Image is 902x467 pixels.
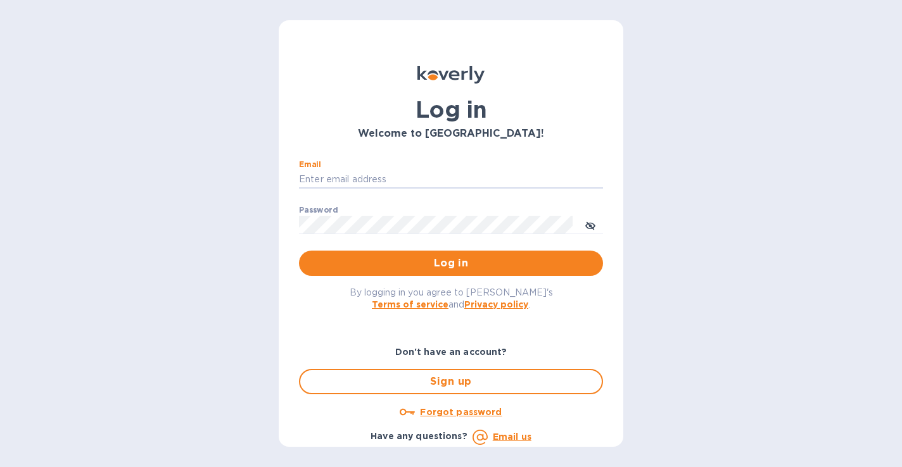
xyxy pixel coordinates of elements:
a: Email us [493,432,531,442]
span: By logging in you agree to [PERSON_NAME]'s and . [350,287,553,309]
button: Log in [299,251,603,276]
span: Sign up [310,374,592,389]
input: Enter email address [299,170,603,189]
b: Have any questions? [371,431,467,441]
h1: Log in [299,96,603,123]
b: Don't have an account? [395,347,507,357]
span: Log in [309,256,593,271]
img: Koverly [417,66,485,84]
a: Privacy policy [464,299,528,309]
button: toggle password visibility [578,212,603,237]
a: Terms of service [372,299,448,309]
button: Sign up [299,369,603,394]
label: Email [299,161,321,168]
h3: Welcome to [GEOGRAPHIC_DATA]! [299,128,603,140]
label: Password [299,206,338,214]
u: Forgot password [420,407,502,417]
